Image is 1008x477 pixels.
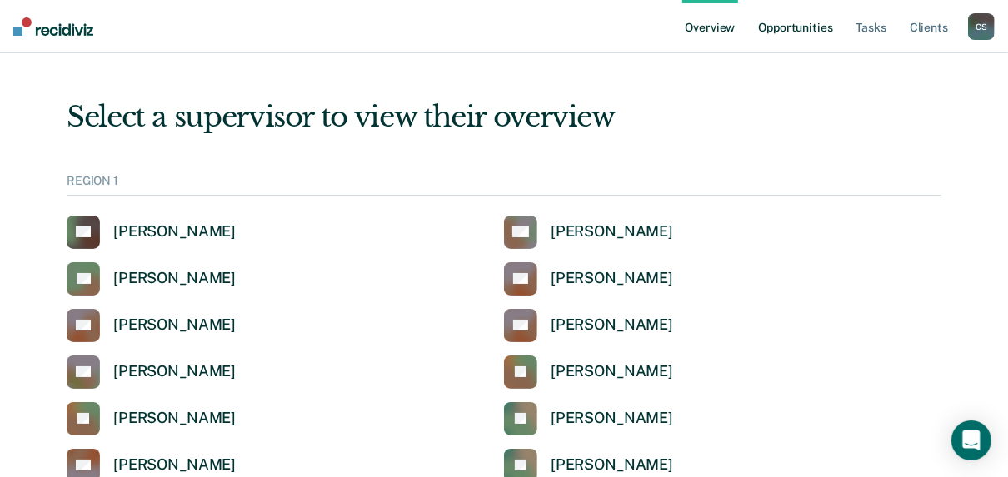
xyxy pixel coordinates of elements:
[951,420,991,460] div: Open Intercom Messenger
[113,222,236,241] div: [PERSON_NAME]
[551,455,673,475] div: [PERSON_NAME]
[968,13,995,40] div: C S
[113,409,236,428] div: [PERSON_NAME]
[113,455,236,475] div: [PERSON_NAME]
[113,362,236,381] div: [PERSON_NAME]
[67,262,236,296] a: [PERSON_NAME]
[504,216,673,249] a: [PERSON_NAME]
[504,262,673,296] a: [PERSON_NAME]
[551,222,673,241] div: [PERSON_NAME]
[67,402,236,435] a: [PERSON_NAME]
[67,174,941,196] div: REGION 1
[551,362,673,381] div: [PERSON_NAME]
[67,100,941,134] div: Select a supervisor to view their overview
[504,355,673,389] a: [PERSON_NAME]
[113,316,236,335] div: [PERSON_NAME]
[551,316,673,335] div: [PERSON_NAME]
[67,216,236,249] a: [PERSON_NAME]
[13,17,93,36] img: Recidiviz
[968,13,995,40] button: CS
[67,355,236,389] a: [PERSON_NAME]
[504,309,673,342] a: [PERSON_NAME]
[67,309,236,342] a: [PERSON_NAME]
[504,402,673,435] a: [PERSON_NAME]
[551,409,673,428] div: [PERSON_NAME]
[113,269,236,288] div: [PERSON_NAME]
[551,269,673,288] div: [PERSON_NAME]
